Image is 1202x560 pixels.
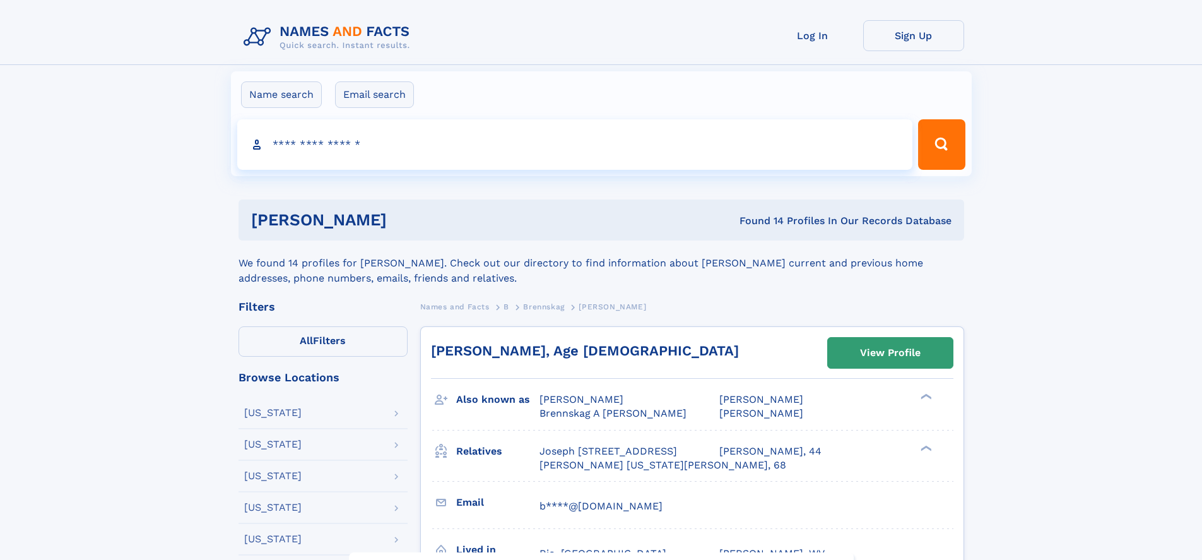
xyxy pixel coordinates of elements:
[719,393,803,405] span: [PERSON_NAME]
[300,335,313,347] span: All
[239,301,408,313] div: Filters
[335,81,414,108] label: Email search
[917,444,933,452] div: ❯
[563,214,952,228] div: Found 14 Profiles In Our Records Database
[523,302,564,311] span: Brennskag
[244,439,302,450] div: [US_STATE]
[863,20,964,51] a: Sign Up
[579,302,646,311] span: [PERSON_NAME]
[244,534,302,544] div: [US_STATE]
[244,408,302,418] div: [US_STATE]
[719,547,825,559] span: [PERSON_NAME], WV
[539,393,623,405] span: [PERSON_NAME]
[539,407,686,419] span: Brennskag A [PERSON_NAME]
[504,302,509,311] span: B
[237,119,913,170] input: search input
[917,393,933,401] div: ❯
[456,441,539,462] h3: Relatives
[504,299,509,314] a: B
[456,492,539,513] h3: Email
[239,326,408,357] label: Filters
[244,503,302,513] div: [US_STATE]
[239,20,420,54] img: Logo Names and Facts
[719,444,822,458] a: [PERSON_NAME], 44
[239,241,964,286] div: We found 14 profiles for [PERSON_NAME]. Check out our directory to find information about [PERSON...
[241,81,322,108] label: Name search
[828,338,953,368] a: View Profile
[420,299,490,314] a: Names and Facts
[251,212,563,228] h1: [PERSON_NAME]
[762,20,863,51] a: Log In
[860,338,921,367] div: View Profile
[244,471,302,481] div: [US_STATE]
[918,119,965,170] button: Search Button
[523,299,564,314] a: Brennskag
[539,444,677,458] a: Joseph [STREET_ADDRESS]
[431,343,739,359] a: [PERSON_NAME], Age [DEMOGRAPHIC_DATA]
[719,407,803,419] span: [PERSON_NAME]
[539,547,666,559] span: Rio, [GEOGRAPHIC_DATA]
[239,372,408,383] div: Browse Locations
[456,389,539,410] h3: Also known as
[539,458,786,472] a: [PERSON_NAME] [US_STATE][PERSON_NAME], 68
